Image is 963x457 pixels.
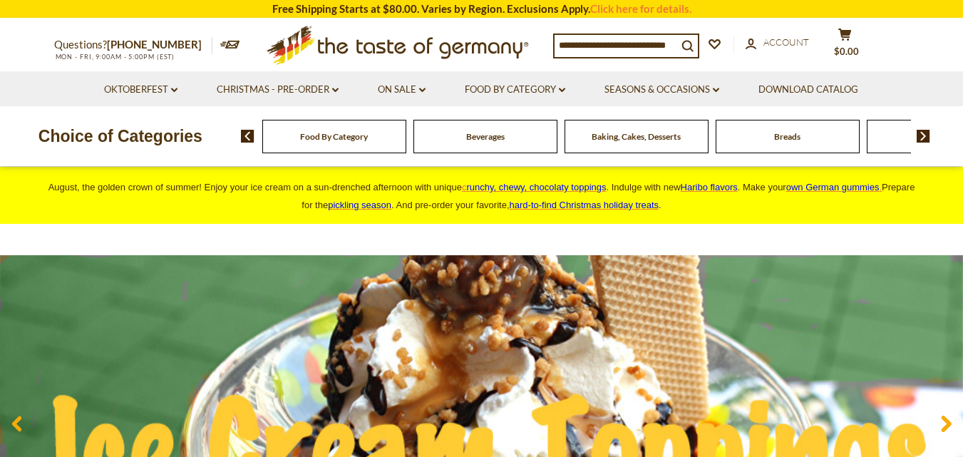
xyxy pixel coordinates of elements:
button: $0.00 [824,28,867,63]
a: hard-to-find Christmas holiday treats [510,200,659,210]
a: Beverages [466,131,505,142]
a: Baking, Cakes, Desserts [592,131,681,142]
span: Account [763,36,809,48]
img: next arrow [917,130,930,143]
a: own German gummies. [786,182,882,192]
a: Account [746,35,809,51]
a: Food By Category [300,131,368,142]
a: Christmas - PRE-ORDER [217,82,339,98]
span: August, the golden crown of summer! Enjoy your ice cream on a sun-drenched afternoon with unique ... [48,182,915,210]
img: previous arrow [241,130,254,143]
a: Download Catalog [758,82,858,98]
a: Oktoberfest [104,82,177,98]
a: Click here for details. [590,2,691,15]
a: Seasons & Occasions [604,82,719,98]
a: Haribo flavors [681,182,738,192]
span: runchy, chewy, chocolaty toppings [466,182,606,192]
a: On Sale [378,82,426,98]
span: own German gummies [786,182,880,192]
a: pickling season [328,200,391,210]
a: Breads [774,131,800,142]
span: $0.00 [834,46,859,57]
a: Food By Category [465,82,565,98]
a: [PHONE_NUMBER] [107,38,202,51]
span: . [510,200,661,210]
p: Questions? [54,36,212,54]
span: MON - FRI, 9:00AM - 5:00PM (EST) [54,53,175,61]
a: crunchy, chewy, chocolaty toppings [462,182,607,192]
